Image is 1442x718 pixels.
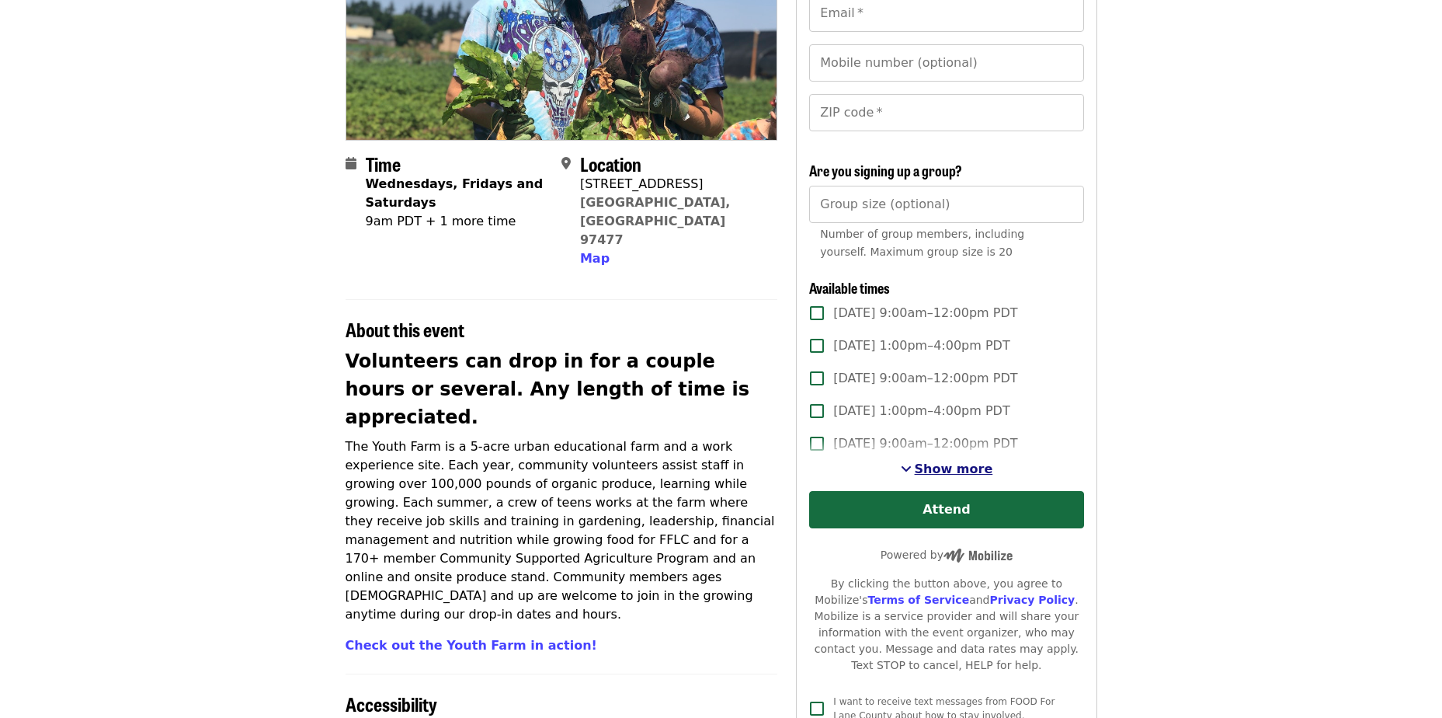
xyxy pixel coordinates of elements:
i: map-marker-alt icon [561,156,571,171]
a: Privacy Policy [989,594,1075,606]
span: [DATE] 9:00am–12:00pm PDT [833,434,1017,453]
button: Map [580,249,610,268]
a: [GEOGRAPHIC_DATA], [GEOGRAPHIC_DATA] 97477 [580,195,731,247]
span: Powered by [881,549,1013,561]
a: Check out the Youth Farm in action! [346,638,597,653]
input: Mobile number (optional) [809,44,1083,82]
button: Attend [809,491,1083,528]
div: [STREET_ADDRESS] [580,175,765,193]
span: Show more [915,462,993,476]
span: Accessibility [346,690,437,717]
input: [object Object] [809,186,1083,223]
div: 9am PDT + 1 more time [366,212,549,231]
span: Map [580,251,610,266]
span: [DATE] 1:00pm–4:00pm PDT [833,402,1009,420]
span: [DATE] 9:00am–12:00pm PDT [833,304,1017,322]
button: See more timeslots [901,460,993,479]
span: Number of group members, including yourself. Maximum group size is 20 [820,228,1024,258]
img: Powered by Mobilize [943,549,1013,563]
i: calendar icon [346,156,356,171]
span: Location [580,150,641,177]
span: Available times [809,277,890,298]
strong: Wednesdays, Fridays and Saturdays [366,176,544,210]
span: About this event [346,315,464,343]
span: Are you signing up a group? [809,160,962,180]
a: Terms of Service [867,594,969,606]
span: [DATE] 9:00am–12:00pm PDT [833,369,1017,388]
p: The Youth Farm is a 5-acre urban educational farm and a work experience site. Each year, communit... [346,437,778,624]
span: [DATE] 1:00pm–4:00pm PDT [833,336,1009,355]
h2: Volunteers can drop in for a couple hours or several. Any length of time is appreciated. [346,347,778,431]
span: Time [366,150,401,177]
div: By clicking the button above, you agree to Mobilize's and . Mobilize is a service provider and wi... [809,576,1083,674]
input: ZIP code [809,94,1083,131]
